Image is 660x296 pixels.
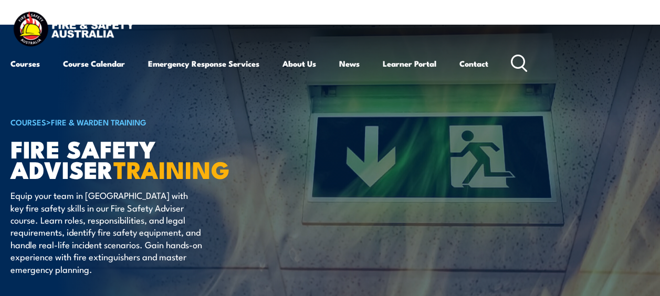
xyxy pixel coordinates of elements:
h1: FIRE SAFETY ADVISER [11,138,270,179]
a: COURSES [11,116,46,128]
a: Fire & Warden Training [51,116,146,128]
a: Contact [459,51,488,76]
a: Course Calendar [63,51,125,76]
a: About Us [282,51,316,76]
a: Courses [11,51,40,76]
p: Equip your team in [GEOGRAPHIC_DATA] with key fire safety skills in our Fire Safety Adviser cours... [11,189,202,275]
a: Learner Portal [383,51,436,76]
h6: > [11,115,270,128]
strong: TRAINING [113,151,230,187]
a: Emergency Response Services [148,51,259,76]
a: News [339,51,360,76]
